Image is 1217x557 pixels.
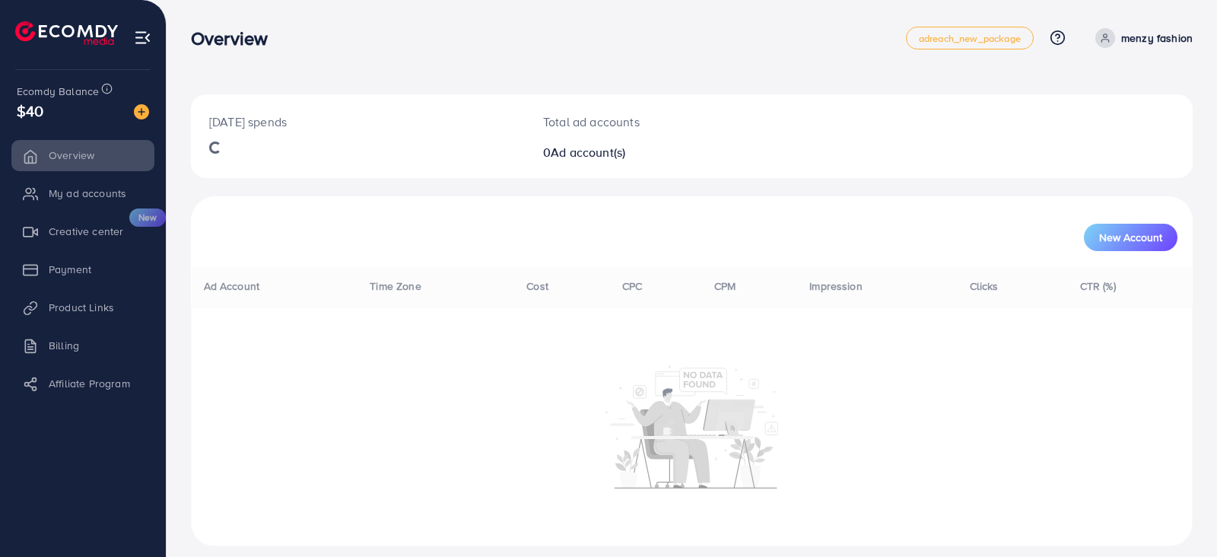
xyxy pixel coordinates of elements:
img: logo [15,21,118,45]
p: [DATE] spends [209,113,507,131]
span: Ecomdy Balance [17,84,99,99]
p: Total ad accounts [543,113,757,131]
span: adreach_new_package [919,33,1021,43]
img: menu [134,29,151,46]
a: menzy fashion [1089,28,1193,48]
p: menzy fashion [1121,29,1193,47]
h2: 0 [543,145,757,160]
span: $40 [17,100,43,122]
h3: Overview [191,27,280,49]
img: image [134,104,149,119]
span: New Account [1099,232,1162,243]
a: adreach_new_package [906,27,1034,49]
span: Ad account(s) [551,144,625,161]
button: New Account [1084,224,1177,251]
